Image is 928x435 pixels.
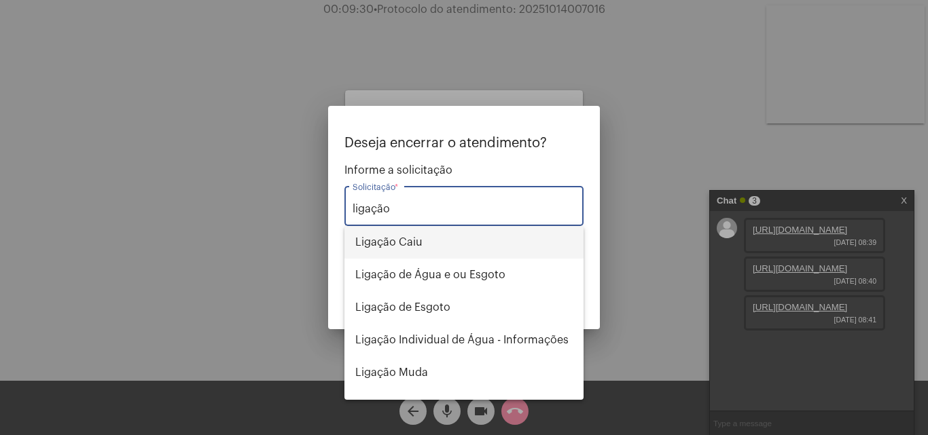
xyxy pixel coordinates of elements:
[353,203,575,215] input: Buscar solicitação
[355,324,573,356] span: Ligação Individual de Água - Informações
[355,356,573,389] span: Ligação Muda
[344,164,584,176] span: Informe a solicitação
[355,389,573,421] span: Religação (informações sobre)
[344,136,584,151] p: Deseja encerrar o atendimento?
[355,259,573,291] span: Ligação de Água e ou Esgoto
[355,291,573,324] span: Ligação de Esgoto
[355,226,573,259] span: Ligação Caiu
